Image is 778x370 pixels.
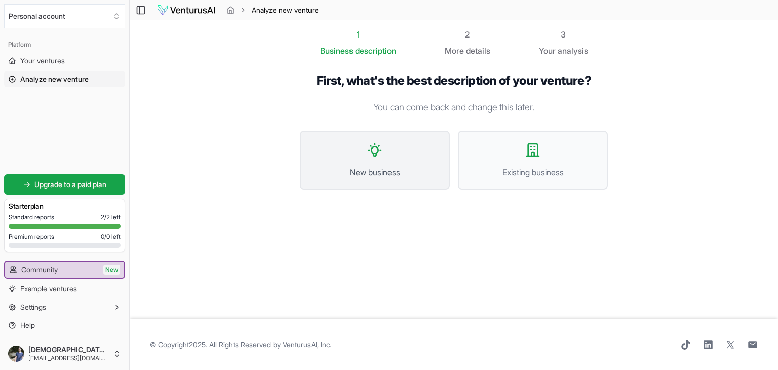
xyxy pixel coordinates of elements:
span: © Copyright 2025 . All Rights Reserved by . [150,340,331,350]
span: More [445,45,464,57]
span: Analyze new venture [20,74,89,84]
span: New [103,265,120,275]
p: You can come back and change this later. [300,100,608,115]
span: Premium reports [9,233,54,241]
span: [DEMOGRAPHIC_DATA][PERSON_NAME] [28,345,109,354]
h1: First, what's the best description of your venture? [300,73,608,88]
span: Existing business [469,166,597,178]
span: 0 / 0 left [101,233,121,241]
span: 2 / 2 left [101,213,121,221]
span: description [355,46,396,56]
span: Analyze new venture [252,5,319,15]
button: Existing business [458,131,608,190]
button: [DEMOGRAPHIC_DATA][PERSON_NAME][EMAIL_ADDRESS][DOMAIN_NAME] [4,342,125,366]
span: Standard reports [9,213,54,221]
a: VenturusAI, Inc [283,340,330,349]
span: [EMAIL_ADDRESS][DOMAIN_NAME] [28,354,109,362]
span: Example ventures [20,284,77,294]
div: Platform [4,36,125,53]
span: New business [311,166,439,178]
div: 3 [539,28,588,41]
nav: breadcrumb [226,5,319,15]
span: Settings [20,302,46,312]
button: Select an organization [4,4,125,28]
button: Settings [4,299,125,315]
a: Analyze new venture [4,71,125,87]
span: Community [21,265,58,275]
img: logo [157,4,216,16]
span: details [466,46,490,56]
div: 1 [320,28,396,41]
a: Example ventures [4,281,125,297]
a: Your ventures [4,53,125,69]
span: Your [539,45,556,57]
img: ACg8ocKL7Rqpsxx_Vu0QdLHt3HDiZYzJPTzXqtamzXaDY3hEIjtb5z8=s96-c [8,346,24,362]
span: analysis [558,46,588,56]
span: Upgrade to a paid plan [34,179,106,190]
button: New business [300,131,450,190]
span: Business [320,45,353,57]
span: Your ventures [20,56,65,66]
div: 2 [445,28,490,41]
a: Help [4,317,125,334]
h3: Starter plan [9,201,121,211]
a: CommunityNew [5,262,124,278]
span: Help [20,320,35,330]
a: Upgrade to a paid plan [4,174,125,195]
